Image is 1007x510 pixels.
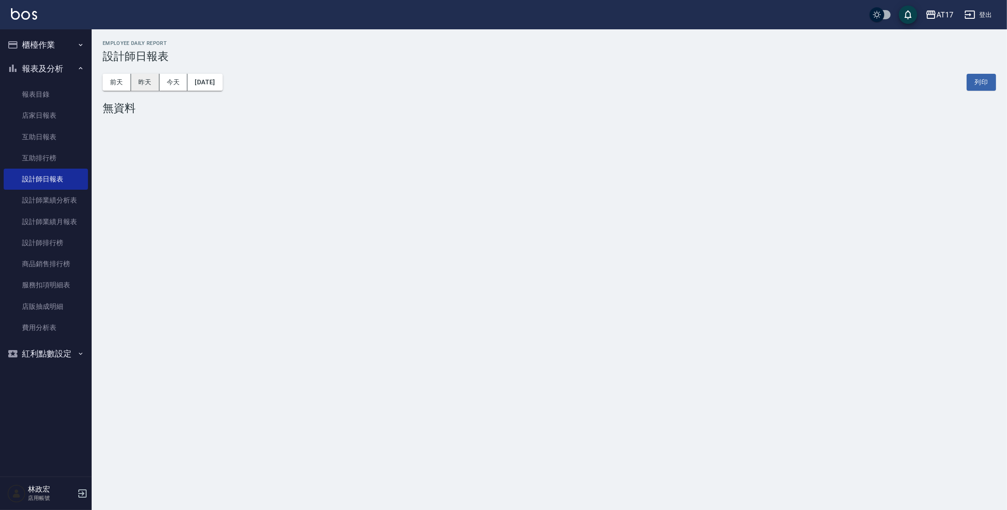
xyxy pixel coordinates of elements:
[4,296,88,317] a: 店販抽成明細
[961,6,996,23] button: 登出
[159,74,188,91] button: 今天
[4,232,88,253] a: 設計師排行榜
[103,102,996,115] div: 無資料
[28,494,75,502] p: 店用帳號
[4,211,88,232] a: 設計師業績月報表
[28,485,75,494] h5: 林政宏
[4,33,88,57] button: 櫃檯作業
[4,169,88,190] a: 設計師日報表
[187,74,222,91] button: [DATE]
[7,484,26,503] img: Person
[4,126,88,148] a: 互助日報表
[4,84,88,105] a: 報表目錄
[4,57,88,81] button: 報表及分析
[936,9,953,21] div: AT17
[899,5,917,24] button: save
[922,5,957,24] button: AT17
[131,74,159,91] button: 昨天
[103,74,131,91] button: 前天
[4,190,88,211] a: 設計師業績分析表
[4,342,88,366] button: 紅利點數設定
[4,253,88,274] a: 商品銷售排行榜
[4,148,88,169] a: 互助排行榜
[4,317,88,338] a: 費用分析表
[103,40,996,46] h2: Employee Daily Report
[4,105,88,126] a: 店家日報表
[103,50,996,63] h3: 設計師日報表
[4,274,88,296] a: 服務扣項明細表
[967,74,996,91] button: 列印
[11,8,37,20] img: Logo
